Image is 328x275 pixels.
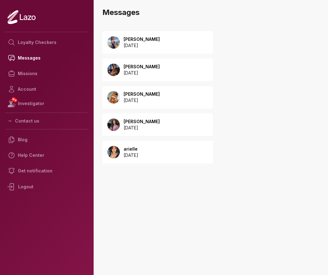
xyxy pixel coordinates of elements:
div: Logout [5,179,89,195]
p: [PERSON_NAME] [124,118,160,125]
p: [DATE] [124,97,160,104]
a: Account [5,81,89,97]
p: [DATE] [124,152,138,158]
img: 7f4cee52-34b0-4a1d-a4e5-3be4cac2eb5c [107,36,120,49]
p: arielle [124,146,138,152]
a: Messages [5,50,89,66]
button: Contact us [5,115,89,127]
p: [DATE] [124,70,160,76]
p: [DATE] [124,42,160,49]
img: 0d1c037e-ab28-4221-92ff-32e954e10f91 [107,146,120,158]
img: 1fa7119e-c416-48ea-8c29-bd994423eed4 [107,64,120,76]
span: NEW [11,97,18,103]
a: Get notification [5,163,89,179]
a: NEWInvestigator [5,97,89,110]
p: [DATE] [124,125,160,131]
a: Blog [5,132,89,147]
h3: Messages [102,7,323,17]
a: Loyalty Checkers [5,35,89,50]
a: Help Center [5,147,89,163]
p: [PERSON_NAME] [124,36,160,42]
img: 4b0546d6-1fdc-485f-8419-658a292abdc7 [107,118,120,131]
a: Missions [5,66,89,81]
img: 40f9ac75-1762-4743-a71b-0c75d538dc61 [107,91,120,104]
p: [PERSON_NAME] [124,64,160,70]
p: [PERSON_NAME] [124,91,160,97]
